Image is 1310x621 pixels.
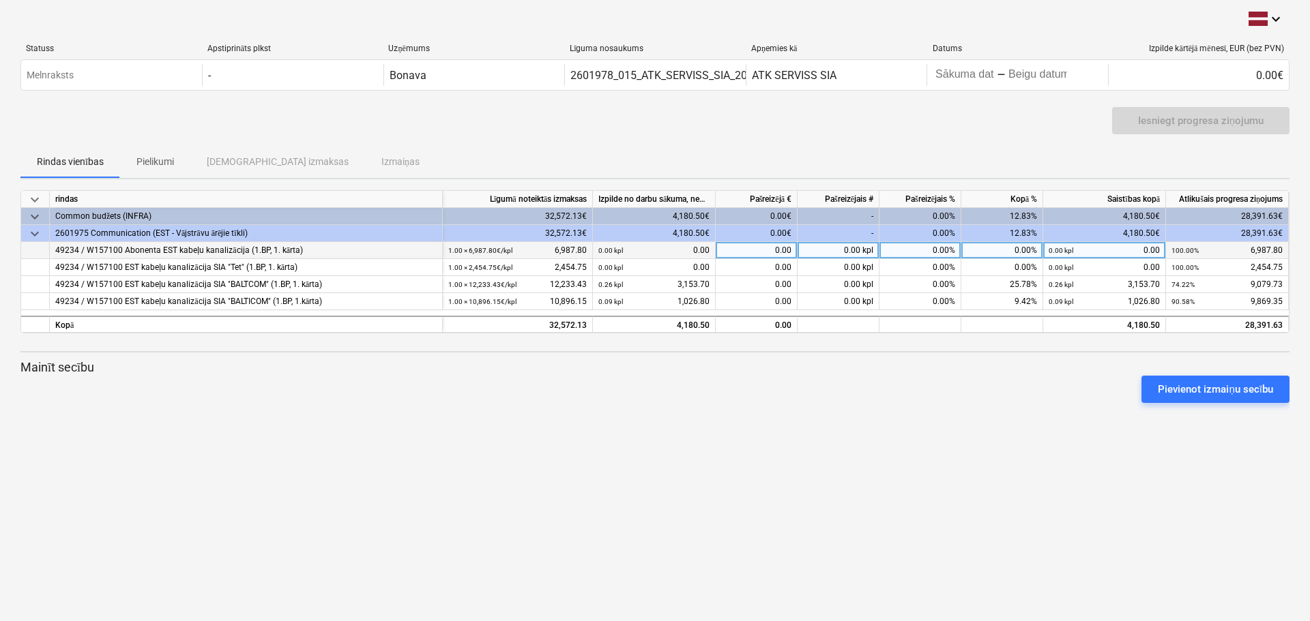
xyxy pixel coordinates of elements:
[1171,276,1283,293] div: 9,079.73
[1171,247,1199,254] small: 100.00%
[1049,293,1160,310] div: 1,026.80
[798,208,879,225] div: -
[448,264,512,271] small: 1.00 × 2,454.75€ / kpl
[933,44,1103,53] div: Datums
[598,259,710,276] div: 0.00
[50,316,443,333] div: Kopā
[1141,376,1290,403] button: Pievienot izmaiņu secību
[933,65,997,85] input: Sākuma datums
[879,259,961,276] div: 0.00%
[448,298,516,305] small: 1.00 × 10,896.15€ / kpl
[1049,281,1073,288] small: 0.26 kpl
[570,69,1158,82] div: 2601978_015_ATK_SERVISS_SIA_20250616_Ligums_elektronisko_sakaru_tiklu_izbuve_teritotija_2025-2_S8...
[716,242,798,259] div: 0.00
[716,293,798,310] div: 0.00
[448,276,587,293] div: 12,233.43
[443,225,593,242] div: 32,572.13€
[1166,191,1289,208] div: Atlikušais progresa ziņojums
[716,316,798,333] div: 0.00
[961,225,1043,242] div: 12.83%
[1113,44,1284,54] div: Izpilde kārtējā mēnesī, EUR (bez PVN)
[593,191,716,208] div: Izpilde no darbu sākuma, neskaitot kārtējā mēneša izpildi
[961,242,1043,259] div: 0.00%
[27,68,74,82] p: Melnraksts
[716,259,798,276] div: 0.00
[961,259,1043,276] div: 0.00%
[598,247,623,254] small: 0.00 kpl
[55,242,437,259] div: 49234 / W157100 Abonenta EST kabeļu kanalizācija (1.BP, 1. kārta)
[997,71,1006,79] div: -
[448,281,516,288] small: 1.00 × 12,233.43€ / kpl
[1043,208,1166,225] div: 4,180.50€
[27,192,43,208] span: keyboard_arrow_down
[752,69,836,82] div: ATK SERVISS SIA
[1049,276,1160,293] div: 3,153.70
[136,155,174,169] p: Pielikumi
[448,317,587,334] div: 32,572.13
[798,276,879,293] div: 0.00 kpl
[598,276,710,293] div: 3,153.70
[448,293,587,310] div: 10,896.15
[570,44,740,54] div: Līguma nosaukums
[598,242,710,259] div: 0.00
[20,359,1290,376] p: Mainīt secību
[448,247,512,254] small: 1.00 × 6,987.80€ / kpl
[1049,259,1160,276] div: 0.00
[1006,65,1070,85] input: Beigu datums
[1108,64,1289,86] div: 0.00€
[55,225,437,242] div: 2601975 Communication (EST - Vājstrāvu ārējie tīkli)
[37,155,104,169] p: Rindas vienības
[1166,225,1289,242] div: 28,391.63€
[1158,380,1273,398] div: Pievienot izmaiņu secību
[1043,316,1166,333] div: 4,180.50
[55,259,437,276] div: 49234 / W157100 EST kabeļu kanalizācija SIA "Tet" (1.BP, 1. kārta)
[1171,259,1283,276] div: 2,454.75
[207,44,378,54] div: Apstiprināts plkst
[55,293,437,310] div: 49234 / W157100 EST kabeļu kanalizācija SIA "BALTICOM" (1.BP, 1.kārta)
[443,208,593,225] div: 32,572.13€
[879,208,961,225] div: 0.00%
[598,264,623,271] small: 0.00 kpl
[593,208,716,225] div: 4,180.50€
[593,225,716,242] div: 4,180.50€
[798,242,879,259] div: 0.00 kpl
[1171,264,1199,271] small: 100.00%
[27,209,43,225] span: keyboard_arrow_down
[598,298,623,305] small: 0.09 kpl
[716,276,798,293] div: 0.00
[55,276,437,293] div: 49234 / W157100 EST kabeļu kanalizācija SIA "BALTCOM" (1.BP, 1. kārta)
[1043,225,1166,242] div: 4,180.50€
[1049,298,1073,305] small: 0.09 kpl
[961,276,1043,293] div: 25.78%
[1171,281,1195,288] small: 74.22%
[798,191,879,208] div: Pašreizējais #
[448,242,587,259] div: 6,987.80
[1166,208,1289,225] div: 28,391.63€
[27,226,43,242] span: keyboard_arrow_down
[879,225,961,242] div: 0.00%
[1049,264,1073,271] small: 0.00 kpl
[598,293,710,310] div: 1,026.80
[798,293,879,310] div: 0.00 kpl
[1171,317,1283,334] div: 28,391.63
[716,225,798,242] div: 0.00€
[879,276,961,293] div: 0.00%
[751,44,922,54] div: Apņemies kā
[388,44,559,54] div: Uzņēmums
[1171,298,1195,305] small: 90.58%
[208,69,211,82] div: -
[798,259,879,276] div: 0.00 kpl
[1049,242,1160,259] div: 0.00
[961,293,1043,310] div: 9.42%
[598,317,710,334] div: 4,180.50
[1049,247,1073,254] small: 0.00 kpl
[798,225,879,242] div: -
[1171,242,1283,259] div: 6,987.80
[448,259,587,276] div: 2,454.75
[26,44,196,53] div: Statuss
[55,208,437,225] div: Common budžets (INFRA)
[879,191,961,208] div: Pašreizējais %
[50,191,443,208] div: rindas
[1043,191,1166,208] div: Saistības kopā
[716,191,798,208] div: Pašreizējā €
